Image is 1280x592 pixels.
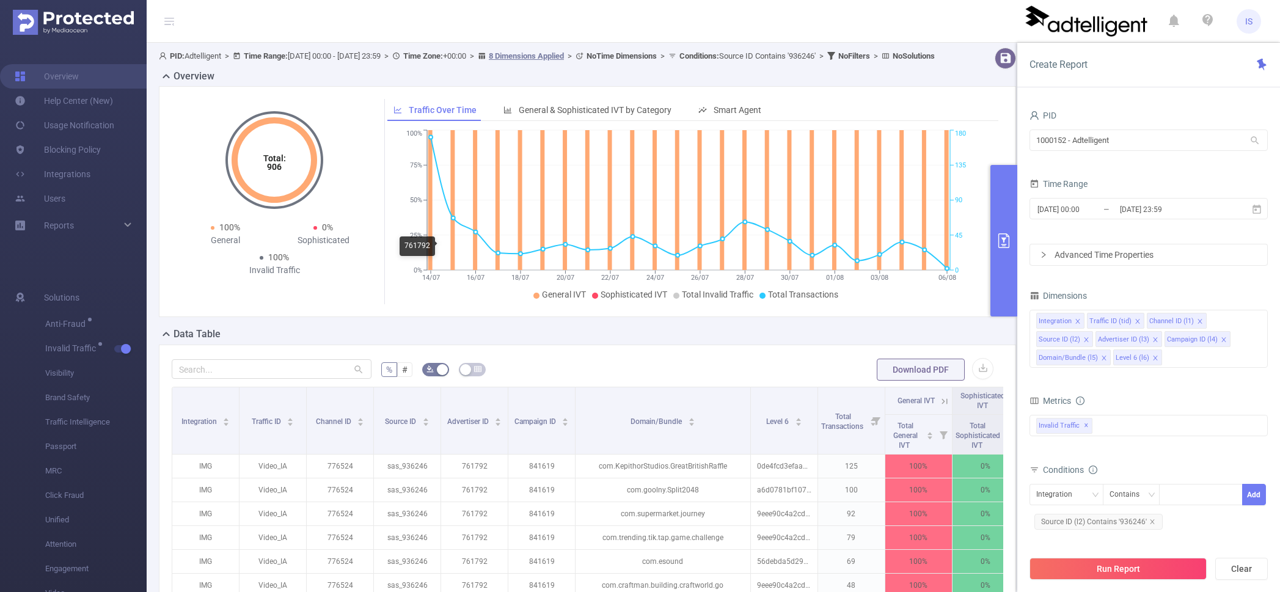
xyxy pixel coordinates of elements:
i: icon: down [1148,491,1155,500]
p: 69 [818,550,885,573]
tspan: 24/07 [646,274,664,282]
li: Advertiser ID (l3) [1095,331,1162,347]
p: 761792 [441,502,508,525]
p: com.esound [576,550,750,573]
i: icon: bar-chart [503,106,512,114]
b: PID: [170,51,185,60]
p: com.supermarket.journey [576,502,750,525]
span: Create Report [1029,59,1088,70]
tspan: 90 [955,197,962,205]
p: sas_936246 [374,455,441,478]
span: Source ID (l2) Contains '936246' [1034,514,1163,530]
span: Total Sophisticated IVT [956,422,1000,450]
i: Filter menu [935,415,952,454]
span: Engagement [45,557,147,581]
p: Video_IA [240,502,306,525]
span: PID [1029,111,1056,120]
i: icon: caret-down [357,421,364,425]
p: Video_IA [240,455,306,478]
a: Blocking Policy [15,137,101,162]
p: sas_936246 [374,550,441,573]
p: 9eee90c4a2cdac063ff32c681b31867776524 [751,526,817,549]
span: Traffic Intelligence [45,410,147,434]
i: icon: caret-up [926,430,933,434]
tspan: 906 [267,162,282,172]
tspan: 26/07 [692,274,709,282]
span: % [386,365,392,375]
tspan: 22/07 [602,274,620,282]
p: 776524 [307,526,373,549]
b: No Filters [838,51,870,60]
p: 100% [885,478,952,502]
a: Usage Notification [15,113,114,137]
p: 761792 [441,455,508,478]
b: Conditions : [679,51,719,60]
p: 100% [885,526,952,549]
tspan: 03/08 [871,274,889,282]
span: IS [1245,9,1253,34]
p: 100 [818,478,885,502]
span: Total General IVT [893,422,918,450]
span: > [221,51,233,60]
tspan: 135 [955,161,966,169]
p: 841619 [508,526,575,549]
i: icon: line-chart [393,106,402,114]
p: 776524 [307,550,373,573]
i: icon: caret-up [223,416,230,420]
span: Visibility [45,361,147,386]
span: 100% [219,222,240,232]
p: Video_IA [240,526,306,549]
span: Click Fraud [45,483,147,508]
i: icon: close [1083,337,1089,344]
i: icon: user [159,52,170,60]
tspan: 75% [410,161,422,169]
span: MRC [45,459,147,483]
p: IMG [172,455,239,478]
span: Brand Safety [45,386,147,410]
li: Level 6 (l6) [1113,349,1162,365]
div: Level 6 (l6) [1116,350,1149,366]
li: Channel ID (l1) [1147,313,1207,329]
p: com.trending.tik.tap.game.challenge [576,526,750,549]
span: ✕ [1084,418,1089,433]
p: com.KepithorStudios.GreatBritishRaffle [576,455,750,478]
span: Conditions [1043,465,1097,475]
li: Traffic ID (tid) [1087,313,1144,329]
div: Advertiser ID (l3) [1098,332,1149,348]
i: icon: close [1152,337,1158,344]
span: Channel ID [316,417,353,426]
span: Source ID [385,417,418,426]
i: icon: close [1197,318,1203,326]
span: Adtelligent [DATE] 00:00 - [DATE] 23:59 +00:00 [159,51,935,60]
span: General & Sophisticated IVT by Category [519,105,671,115]
i: icon: caret-down [688,421,695,425]
p: a6d0781bf107beda17423e9cd1971a6776524 [751,478,817,502]
span: Reports [44,221,74,230]
span: Sophisticated IVT [960,392,1005,410]
div: Integration [1039,313,1072,329]
input: Start date [1036,201,1135,217]
p: 0% [953,478,1019,502]
p: 761792 [441,526,508,549]
span: Integration [181,417,219,426]
div: Campaign ID (l4) [1167,332,1218,348]
p: 841619 [508,550,575,573]
span: Metrics [1029,396,1071,406]
p: sas_936246 [374,526,441,549]
i: icon: close [1221,337,1227,344]
span: Total Transactions [821,412,865,431]
span: Source ID Contains '936246' [679,51,816,60]
span: Level 6 [766,417,791,426]
i: Filter menu [868,387,885,454]
b: Time Range: [244,51,288,60]
tspan: 45 [955,232,962,239]
tspan: 30/07 [781,274,799,282]
p: 100% [885,455,952,478]
u: 8 Dimensions Applied [489,51,564,60]
i: icon: close [1152,355,1158,362]
div: Contains [1110,484,1148,505]
div: 761792 [400,236,435,256]
div: Invalid Traffic [225,264,323,277]
input: End date [1119,201,1218,217]
b: No Solutions [893,51,935,60]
